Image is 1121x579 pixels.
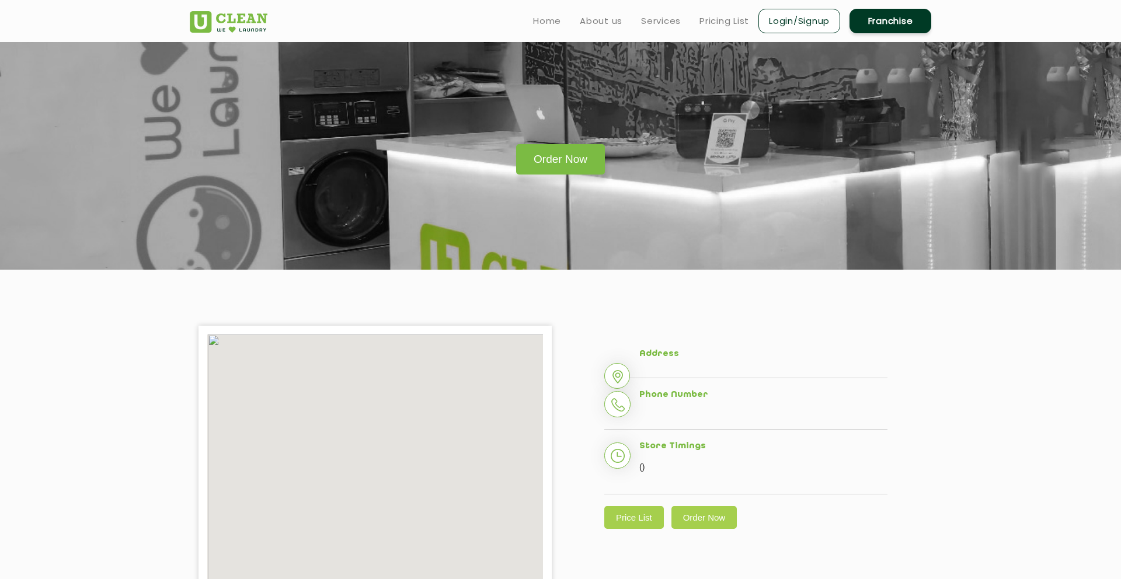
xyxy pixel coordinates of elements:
[604,506,664,529] a: Price List
[639,441,887,452] h5: Store Timings
[639,349,887,360] h5: Address
[580,14,622,28] a: About us
[516,144,605,175] a: Order Now
[639,390,887,400] h5: Phone Number
[850,9,931,33] a: Franchise
[190,11,267,33] img: UClean Laundry and Dry Cleaning
[533,14,561,28] a: Home
[639,458,887,476] p: ()
[641,14,681,28] a: Services
[699,14,749,28] a: Pricing List
[671,506,737,529] a: Order Now
[758,9,840,33] a: Login/Signup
